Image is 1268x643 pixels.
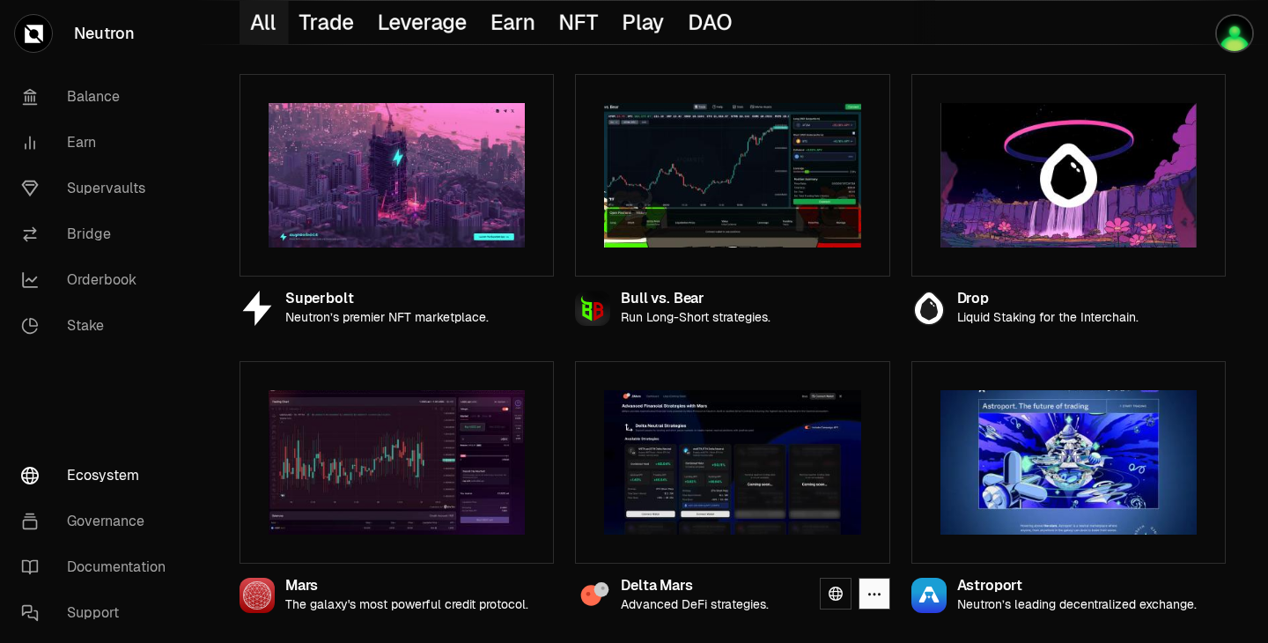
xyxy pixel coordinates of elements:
a: Supervaults [7,166,190,211]
a: Ecosystem [7,453,190,499]
button: NFT [549,1,612,44]
a: Governance [7,499,190,544]
a: Earn [7,120,190,166]
div: Drop [957,292,1139,307]
img: Delta Mars preview image [604,390,860,535]
div: Astroport [957,579,1197,594]
a: Balance [7,74,190,120]
img: Astroport preview image [940,390,1197,535]
p: Neutron’s premier NFT marketplace. [285,310,489,325]
p: Run Long-Short strategies. [621,310,770,325]
a: Documentation [7,544,190,590]
img: Mars preview image [269,390,525,535]
p: Advanced DeFi strategies. [621,597,769,612]
button: DAO [677,1,745,44]
a: Orderbook [7,257,190,303]
p: Neutron’s leading decentralized exchange. [957,597,1197,612]
div: Bull vs. Bear [621,292,770,307]
img: Bull vs. Bear preview image [604,103,860,248]
a: Stake [7,303,190,349]
a: Support [7,590,190,636]
div: Delta Mars [621,579,769,594]
a: Bridge [7,211,190,257]
img: Anogueira [1215,14,1254,53]
p: Liquid Staking for the Interchain. [957,310,1139,325]
img: Drop preview image [940,103,1197,248]
button: All [240,1,289,44]
div: Superbolt [285,292,489,307]
div: Mars [285,579,528,594]
button: Leverage [366,1,480,44]
button: Earn [480,1,548,44]
button: Trade [289,1,367,44]
p: The galaxy's most powerful credit protocol. [285,597,528,612]
button: Play [611,1,677,44]
img: Superbolt preview image [269,103,525,248]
